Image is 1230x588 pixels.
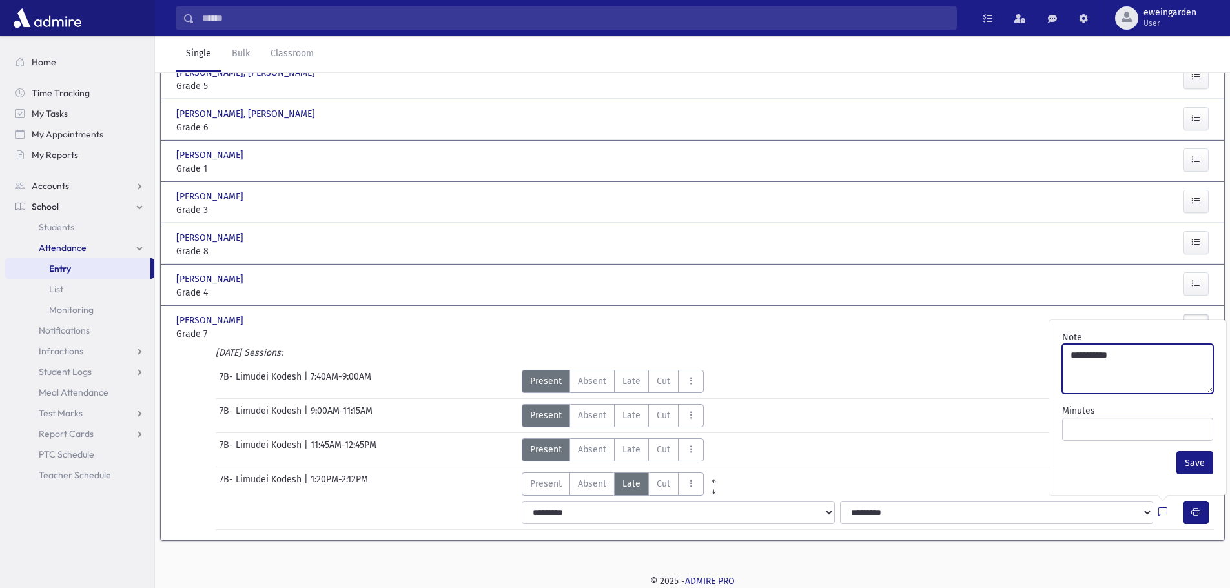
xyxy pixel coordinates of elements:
[5,465,154,485] a: Teacher Schedule
[1143,18,1196,28] span: User
[622,443,641,456] span: Late
[39,428,94,440] span: Report Cards
[176,314,246,327] span: [PERSON_NAME]
[176,79,338,93] span: Grade 5
[311,472,368,496] span: 1:20PM-2:12PM
[176,107,318,121] span: [PERSON_NAME], [PERSON_NAME]
[39,325,90,336] span: Notifications
[5,217,154,238] a: Students
[578,409,606,422] span: Absent
[530,477,562,491] span: Present
[39,221,74,233] span: Students
[176,327,338,341] span: Grade 7
[221,36,260,72] a: Bulk
[5,145,154,165] a: My Reports
[176,162,338,176] span: Grade 1
[1176,451,1213,474] button: Save
[304,404,311,427] span: |
[530,409,562,422] span: Present
[5,382,154,403] a: Meal Attendance
[522,438,704,461] div: AttTypes
[1143,8,1196,18] span: eweingarden
[216,347,283,358] i: [DATE] Sessions:
[578,477,606,491] span: Absent
[39,407,83,419] span: Test Marks
[530,374,562,388] span: Present
[39,387,108,398] span: Meal Attendance
[176,148,246,162] span: [PERSON_NAME]
[39,242,87,254] span: Attendance
[522,370,704,393] div: AttTypes
[32,56,56,68] span: Home
[176,574,1209,588] div: © 2025 -
[220,404,304,427] span: 7B- Limudei Kodesh
[39,345,83,357] span: Infractions
[176,36,221,72] a: Single
[32,128,103,140] span: My Appointments
[176,245,338,258] span: Grade 8
[49,304,94,316] span: Monitoring
[39,469,111,481] span: Teacher Schedule
[657,477,670,491] span: Cut
[32,108,68,119] span: My Tasks
[311,438,376,461] span: 11:45AM-12:45PM
[522,404,704,427] div: AttTypes
[304,370,311,393] span: |
[311,370,371,393] span: 7:40AM-9:00AM
[32,180,69,192] span: Accounts
[220,370,304,393] span: 7B- Limudei Kodesh
[657,374,670,388] span: Cut
[5,83,154,103] a: Time Tracking
[5,423,154,444] a: Report Cards
[5,299,154,320] a: Monitoring
[5,361,154,382] a: Student Logs
[622,477,641,491] span: Late
[5,444,154,465] a: PTC Schedule
[5,279,154,299] a: List
[220,472,304,496] span: 7B- Limudei Kodesh
[5,124,154,145] a: My Appointments
[5,103,154,124] a: My Tasks
[176,121,338,134] span: Grade 6
[530,443,562,456] span: Present
[5,176,154,196] a: Accounts
[176,203,338,217] span: Grade 3
[39,366,92,378] span: Student Logs
[1062,330,1082,344] label: Note
[311,404,373,427] span: 9:00AM-11:15AM
[657,443,670,456] span: Cut
[622,409,641,422] span: Late
[5,320,154,341] a: Notifications
[578,374,606,388] span: Absent
[176,231,246,245] span: [PERSON_NAME]
[32,149,78,161] span: My Reports
[5,52,154,72] a: Home
[1062,404,1095,418] label: Minutes
[704,483,724,493] a: All Later
[622,374,641,388] span: Late
[176,272,246,286] span: [PERSON_NAME]
[704,472,724,483] a: All Prior
[39,449,94,460] span: PTC Schedule
[32,201,59,212] span: School
[304,438,311,461] span: |
[220,438,304,461] span: 7B- Limudei Kodesh
[5,258,150,279] a: Entry
[49,263,71,274] span: Entry
[176,286,338,299] span: Grade 4
[578,443,606,456] span: Absent
[5,196,154,217] a: School
[5,238,154,258] a: Attendance
[49,283,63,295] span: List
[10,5,85,31] img: AdmirePro
[522,472,724,496] div: AttTypes
[5,341,154,361] a: Infractions
[5,403,154,423] a: Test Marks
[657,409,670,422] span: Cut
[194,6,956,30] input: Search
[260,36,324,72] a: Classroom
[176,190,246,203] span: [PERSON_NAME]
[304,472,311,496] span: |
[32,87,90,99] span: Time Tracking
